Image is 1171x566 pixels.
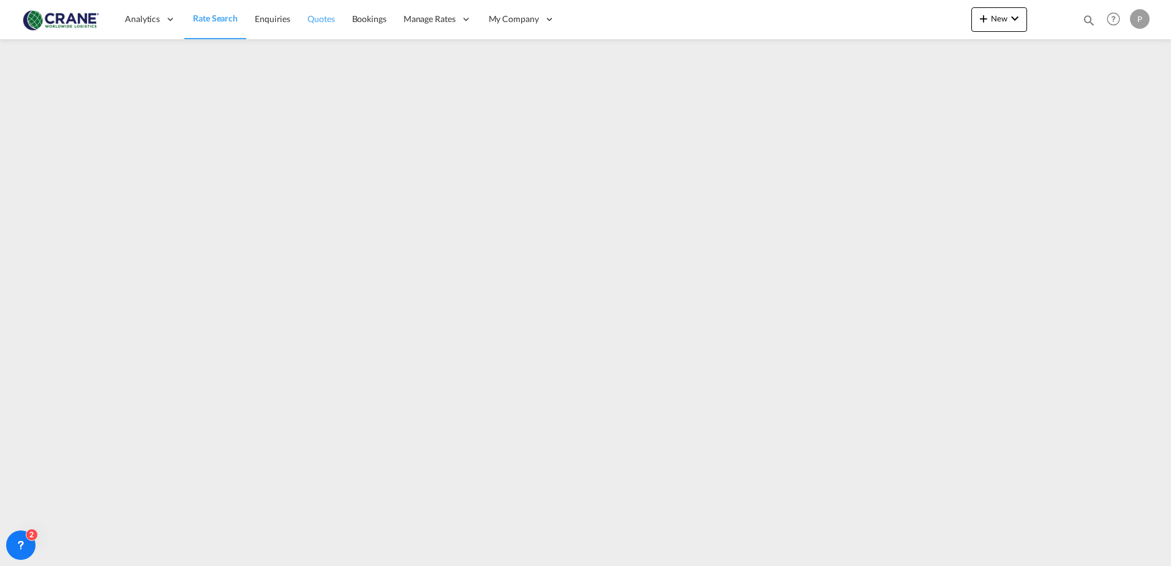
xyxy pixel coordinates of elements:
[255,13,290,24] span: Enquiries
[971,7,1027,32] button: icon-plus 400-fgNewicon-chevron-down
[352,13,386,24] span: Bookings
[1082,13,1096,32] div: icon-magnify
[1103,9,1130,31] div: Help
[1130,9,1150,29] div: P
[18,6,101,33] img: 374de710c13411efa3da03fd754f1635.jpg
[404,13,456,25] span: Manage Rates
[1082,13,1096,27] md-icon: icon-magnify
[1103,9,1124,29] span: Help
[125,13,160,25] span: Analytics
[307,13,334,24] span: Quotes
[976,11,991,26] md-icon: icon-plus 400-fg
[193,13,238,23] span: Rate Search
[1007,11,1022,26] md-icon: icon-chevron-down
[976,13,1022,23] span: New
[489,13,539,25] span: My Company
